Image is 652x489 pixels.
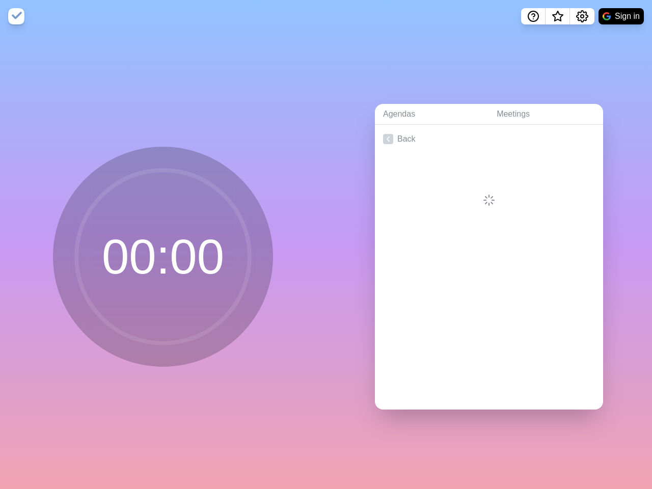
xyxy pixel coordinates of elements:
[599,8,644,24] button: Sign in
[8,8,24,24] img: timeblocks logo
[570,8,594,24] button: Settings
[488,104,603,125] a: Meetings
[546,8,570,24] button: What’s new
[375,104,488,125] a: Agendas
[603,12,611,20] img: google logo
[521,8,546,24] button: Help
[375,125,603,153] a: Back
